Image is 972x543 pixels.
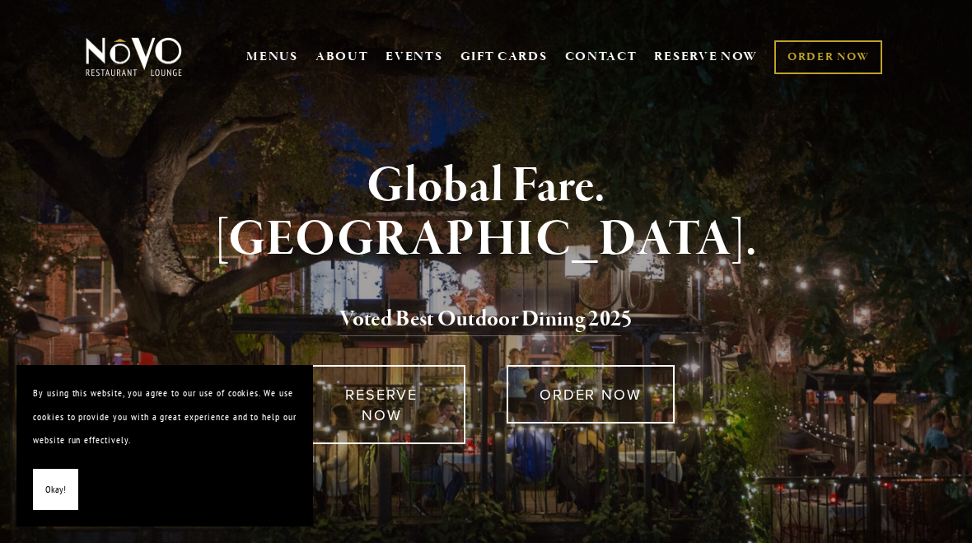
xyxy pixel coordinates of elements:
button: Okay! [33,469,78,511]
a: RESERVE NOW [654,41,758,73]
a: CONTACT [565,41,638,73]
a: ABOUT [315,49,369,65]
section: Cookie banner [16,365,313,527]
a: ORDER NOW [774,40,882,74]
a: RESERVE NOW [297,365,465,444]
a: ORDER NOW [507,365,675,424]
a: GIFT CARDS [460,41,548,73]
a: MENUS [246,49,298,65]
strong: Global Fare. [GEOGRAPHIC_DATA]. [215,155,758,271]
span: Okay! [45,478,66,502]
p: By using this website, you agree to our use of cookies. We use cookies to provide you with a grea... [33,382,297,452]
img: Novo Restaurant &amp; Lounge [82,36,185,77]
a: EVENTS [386,49,442,65]
h2: 5 [107,302,866,337]
a: Voted Best Outdoor Dining 202 [339,305,621,336]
